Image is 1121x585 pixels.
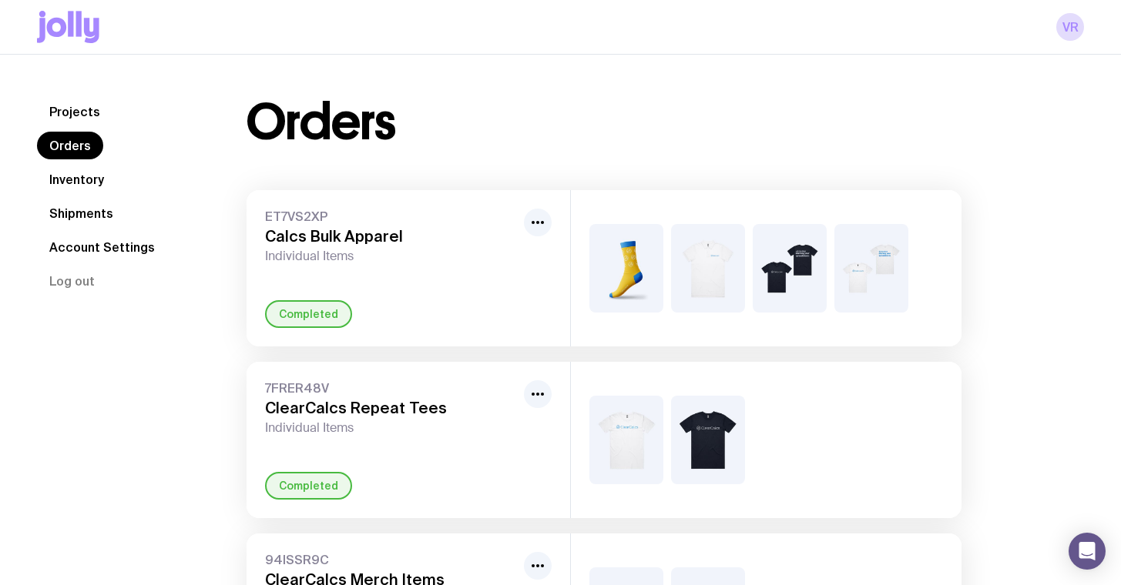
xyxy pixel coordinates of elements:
[265,420,518,436] span: Individual Items
[247,98,395,147] h1: Orders
[265,227,518,246] h3: Calcs Bulk Apparel
[265,552,518,567] span: 94ISSR9C
[265,249,518,264] span: Individual Items
[37,199,126,227] a: Shipments
[1056,13,1084,41] a: VR
[265,209,518,224] span: ET7VS2XP
[37,132,103,159] a: Orders
[265,300,352,328] div: Completed
[37,267,107,295] button: Log out
[37,233,167,261] a: Account Settings
[37,98,112,125] a: Projects
[1069,533,1106,570] div: Open Intercom Messenger
[265,380,518,396] span: 7FRER48V
[37,165,116,193] a: Inventory
[265,399,518,417] h3: ClearCalcs Repeat Tees
[265,472,352,500] div: Completed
